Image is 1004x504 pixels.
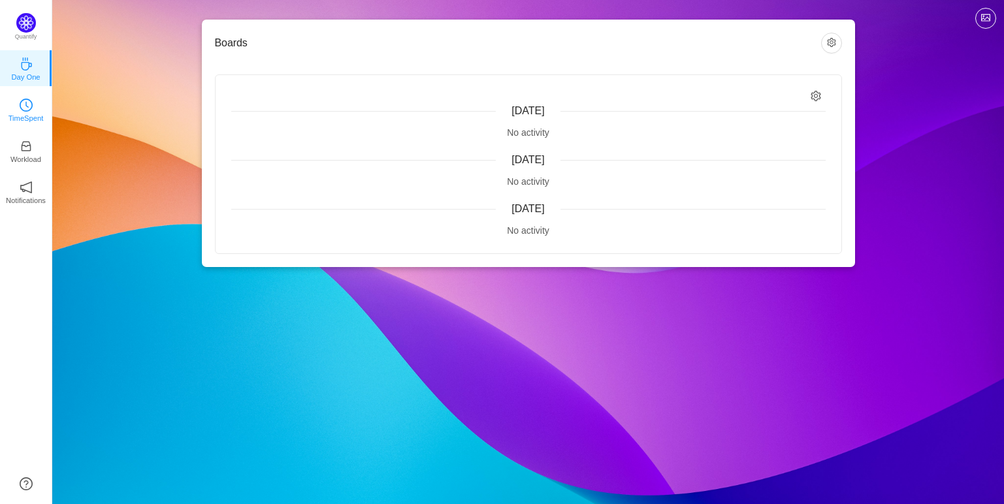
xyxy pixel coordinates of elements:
p: TimeSpent [8,112,44,124]
i: icon: setting [811,91,822,102]
i: icon: coffee [20,57,33,71]
div: No activity [231,224,826,238]
a: icon: inboxWorkload [20,144,33,157]
a: icon: notificationNotifications [20,185,33,198]
p: Day One [11,71,40,83]
button: icon: picture [975,8,996,29]
span: [DATE] [511,105,544,116]
i: icon: inbox [20,140,33,153]
div: No activity [231,175,826,189]
button: icon: setting [821,33,842,54]
p: Notifications [6,195,46,206]
p: Workload [10,153,41,165]
a: icon: coffeeDay One [20,61,33,74]
img: Quantify [16,13,36,33]
div: No activity [231,126,826,140]
p: Quantify [15,33,37,42]
span: [DATE] [511,203,544,214]
a: icon: question-circle [20,477,33,490]
span: [DATE] [511,154,544,165]
i: icon: notification [20,181,33,194]
h3: Boards [215,37,821,50]
i: icon: clock-circle [20,99,33,112]
a: icon: clock-circleTimeSpent [20,102,33,116]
